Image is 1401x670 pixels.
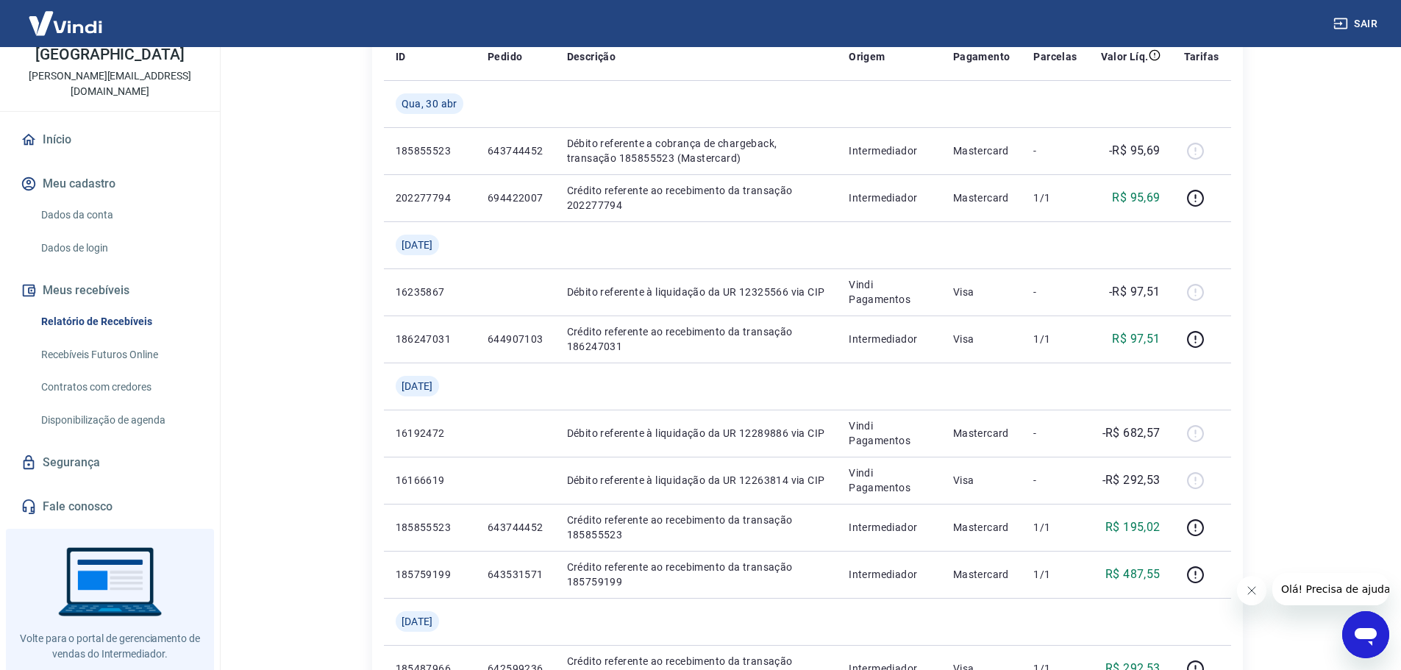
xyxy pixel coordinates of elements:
p: Crédito referente ao recebimento da transação 185759199 [567,560,826,589]
p: 16235867 [396,285,464,299]
p: Crédito referente ao recebimento da transação 185855523 [567,513,826,542]
p: 1/1 [1033,567,1077,582]
p: Débito referente à liquidação da UR 12263814 via CIP [567,473,826,488]
p: 643744452 [488,520,543,535]
p: Intermediador [849,567,930,582]
p: Mastercard [953,520,1010,535]
iframe: Fechar mensagem [1237,576,1266,605]
p: Descrição [567,49,616,64]
span: Olá! Precisa de ajuda? [9,10,124,22]
p: Crédito referente ao recebimento da transação 202277794 [567,183,826,213]
img: Vindi [18,1,113,46]
p: - [1033,426,1077,441]
p: ID [396,49,406,64]
p: 643531571 [488,567,543,582]
p: 1/1 [1033,332,1077,346]
button: Meus recebíveis [18,274,202,307]
p: Vindi Pagamentos [849,277,930,307]
a: Relatório de Recebíveis [35,307,202,337]
p: 186247031 [396,332,464,346]
p: Sind.trab.ind.quim.farm.plast. Similares de [GEOGRAPHIC_DATA] [7,16,213,63]
p: - [1033,285,1077,299]
p: Intermediador [849,143,930,158]
a: Fale conosco [18,491,202,523]
p: Valor Líq. [1101,49,1149,64]
p: -R$ 682,57 [1102,424,1161,442]
p: 16192472 [396,426,464,441]
p: Origem [849,49,885,64]
p: Vindi Pagamentos [849,418,930,448]
p: Visa [953,473,1010,488]
p: Pedido [488,49,522,64]
p: -R$ 95,69 [1109,142,1161,160]
p: Débito referente à liquidação da UR 12325566 via CIP [567,285,826,299]
p: Intermediador [849,190,930,205]
p: Intermediador [849,520,930,535]
p: -R$ 292,53 [1102,471,1161,489]
p: Intermediador [849,332,930,346]
a: Contratos com credores [35,372,202,402]
p: Mastercard [953,190,1010,205]
p: Mastercard [953,426,1010,441]
a: Segurança [18,446,202,479]
p: - [1033,473,1077,488]
p: Crédito referente ao recebimento da transação 186247031 [567,324,826,354]
p: 185855523 [396,143,464,158]
p: Tarifas [1184,49,1219,64]
iframe: Mensagem da empresa [1272,573,1389,605]
iframe: Botão para abrir a janela de mensagens [1342,611,1389,658]
p: 1/1 [1033,190,1077,205]
p: Visa [953,285,1010,299]
a: Disponibilização de agenda [35,405,202,435]
p: R$ 97,51 [1112,330,1160,348]
p: 694422007 [488,190,543,205]
p: 644907103 [488,332,543,346]
p: 1/1 [1033,520,1077,535]
a: Dados da conta [35,200,202,230]
a: Recebíveis Futuros Online [35,340,202,370]
p: Débito referente a cobrança de chargeback, transação 185855523 (Mastercard) [567,136,826,165]
p: 185759199 [396,567,464,582]
p: Mastercard [953,143,1010,158]
p: - [1033,143,1077,158]
p: Mastercard [953,567,1010,582]
span: [DATE] [402,614,433,629]
p: R$ 487,55 [1105,566,1161,583]
p: 185855523 [396,520,464,535]
p: Visa [953,332,1010,346]
p: R$ 195,02 [1105,518,1161,536]
p: -R$ 97,51 [1109,283,1161,301]
p: Parcelas [1033,49,1077,64]
span: Qua, 30 abr [402,96,457,111]
p: Vindi Pagamentos [849,466,930,495]
p: 202277794 [396,190,464,205]
p: 16166619 [396,473,464,488]
p: [PERSON_NAME][EMAIL_ADDRESS][DOMAIN_NAME] [12,68,208,99]
p: Pagamento [953,49,1010,64]
p: R$ 95,69 [1112,189,1160,207]
a: Dados de login [35,233,202,263]
p: 643744452 [488,143,543,158]
p: Débito referente à liquidação da UR 12289886 via CIP [567,426,826,441]
a: Início [18,124,202,156]
button: Meu cadastro [18,168,202,200]
span: [DATE] [402,238,433,252]
span: [DATE] [402,379,433,393]
button: Sair [1330,10,1383,38]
